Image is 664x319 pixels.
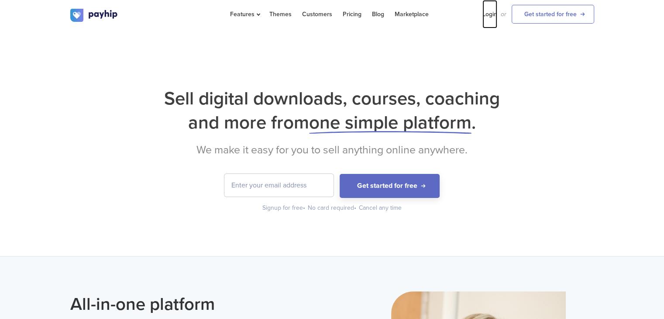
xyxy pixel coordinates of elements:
h2: We make it easy for you to sell anything online anywhere. [70,143,594,156]
span: . [471,111,476,134]
span: Features [230,10,259,18]
a: Get started for free [512,5,594,24]
div: Cancel any time [359,204,402,212]
input: Enter your email address [224,174,334,197]
h2: All-in-one platform [70,291,326,317]
h1: Sell digital downloads, courses, coaching and more from [70,87,594,135]
button: Get started for free [340,174,440,198]
span: • [354,204,356,212]
span: • [303,204,305,212]
div: No card required [308,204,357,212]
span: one simple platform [309,111,471,134]
img: logo.svg [70,9,118,22]
div: Signup for free [262,204,306,212]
